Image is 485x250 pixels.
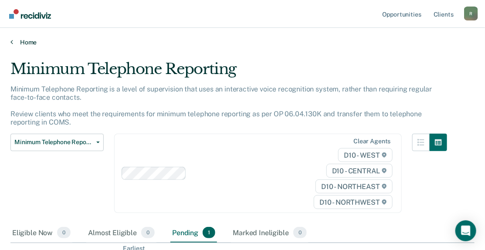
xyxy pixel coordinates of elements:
button: Minimum Telephone Reporting [10,134,104,151]
span: 1 [203,227,215,238]
span: D10 - CENTRAL [326,164,393,178]
span: 0 [141,227,155,238]
div: Pending1 [170,223,217,243]
div: Eligible Now0 [10,223,72,243]
img: Recidiviz [9,9,51,19]
div: Open Intercom Messenger [455,220,476,241]
p: Minimum Telephone Reporting is a level of supervision that uses an interactive voice recognition ... [10,85,432,127]
span: 0 [57,227,71,238]
span: D10 - NORTHWEST [314,195,392,209]
div: Minimum Telephone Reporting [10,60,447,85]
div: Marked Ineligible0 [231,223,309,243]
span: D10 - NORTHEAST [315,179,392,193]
button: Profile dropdown button [464,7,478,20]
span: D10 - WEST [338,148,392,162]
div: Almost Eligible0 [86,223,156,243]
a: Home [10,38,475,46]
div: R [464,7,478,20]
span: 0 [293,227,307,238]
div: Clear agents [353,138,390,145]
span: Minimum Telephone Reporting [14,139,93,146]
